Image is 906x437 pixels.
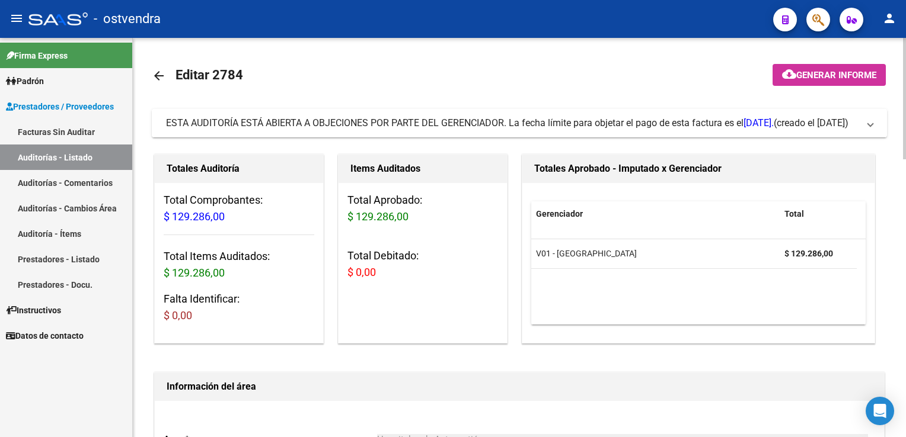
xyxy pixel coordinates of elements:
span: Datos de contacto [6,329,84,342]
h3: Total Items Auditados: [164,248,314,281]
span: Generar informe [796,70,876,81]
button: Generar informe [773,64,886,86]
h1: Totales Auditoría [167,159,311,178]
span: V01 - [GEOGRAPHIC_DATA] [536,249,637,258]
h1: Items Auditados [350,159,495,178]
h3: Falta Identificar: [164,291,314,324]
mat-icon: person [882,11,897,25]
span: $ 129.286,00 [347,210,409,223]
datatable-header-cell: Total [780,201,857,227]
mat-icon: cloud_download [782,67,796,81]
span: Padrón [6,75,44,88]
span: [DATE]. [744,117,774,128]
span: $ 129.286,00 [164,210,225,223]
span: $ 129.286,00 [164,266,225,279]
span: $ 0,00 [164,309,192,322]
h3: Total Comprobantes: [164,192,314,225]
span: - ostvendra [94,6,161,32]
h3: Total Debitado: [347,248,498,281]
span: ESTA AUDITORÍA ESTÁ ABIERTA A OBJECIONES POR PARTE DEL GERENCIADOR. La fecha límite para objetar ... [166,117,774,128]
h1: Información del área [167,377,872,396]
span: Instructivos [6,304,61,317]
span: $ 0,00 [347,266,376,278]
span: Gerenciador [536,209,583,218]
span: Total [784,209,804,218]
span: Prestadores / Proveedores [6,100,114,113]
mat-icon: arrow_back [152,69,166,83]
mat-expansion-panel-header: ESTA AUDITORÍA ESTÁ ABIERTA A OBJECIONES POR PARTE DEL GERENCIADOR. La fecha límite para objetar ... [152,109,887,137]
datatable-header-cell: Gerenciador [531,201,780,227]
div: Open Intercom Messenger [866,397,894,425]
span: Editar 2784 [176,68,243,82]
strong: $ 129.286,00 [784,249,833,258]
h1: Totales Aprobado - Imputado x Gerenciador [534,159,863,178]
h3: Total Aprobado: [347,192,498,225]
mat-icon: menu [9,11,24,25]
span: Firma Express [6,49,68,62]
span: (creado el [DATE]) [774,117,848,130]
